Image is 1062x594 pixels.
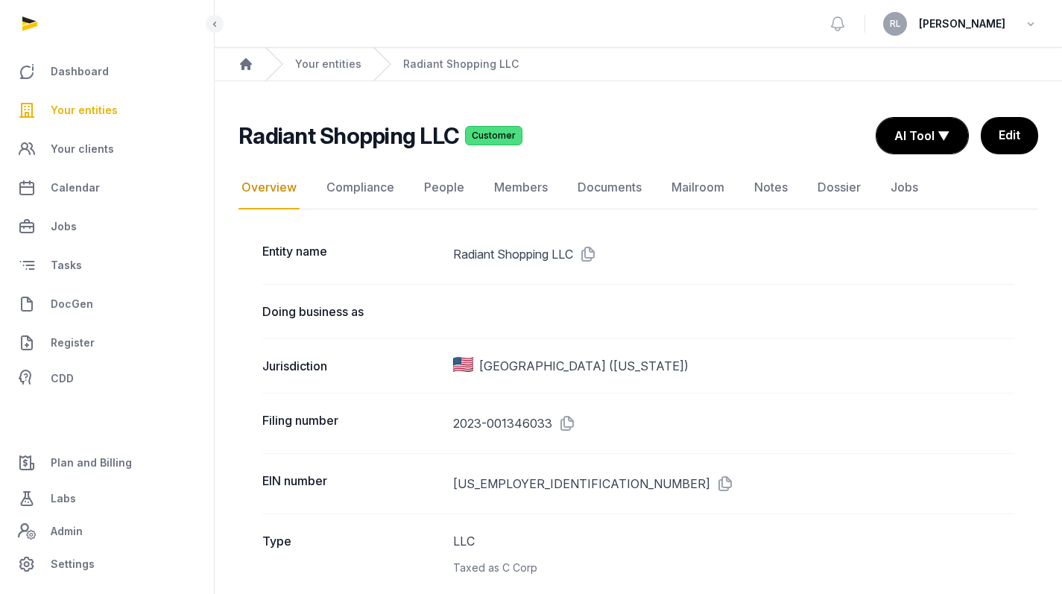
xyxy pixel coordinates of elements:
[262,472,441,496] dt: EIN number
[479,357,689,375] span: [GEOGRAPHIC_DATA] ([US_STATE])
[238,166,300,209] a: Overview
[51,256,82,274] span: Tasks
[12,481,202,516] a: Labs
[12,170,202,206] a: Calendar
[12,209,202,244] a: Jobs
[262,242,441,266] dt: Entity name
[403,57,519,72] a: Radiant Shopping LLC
[12,516,202,546] a: Admin
[323,166,397,209] a: Compliance
[51,295,93,313] span: DocGen
[262,532,441,577] dt: Type
[51,454,132,472] span: Plan and Billing
[51,101,118,119] span: Your entities
[12,92,202,128] a: Your entities
[295,57,361,72] a: Your entities
[751,166,791,209] a: Notes
[876,118,968,154] button: AI Tool ▼
[12,364,202,394] a: CDD
[453,411,1014,435] dd: 2023-001346033
[51,218,77,236] span: Jobs
[12,247,202,283] a: Tasks
[12,546,202,582] a: Settings
[238,122,459,149] h2: Radiant Shopping LLC
[421,166,467,209] a: People
[453,532,1014,577] dd: LLC
[215,48,1062,81] nav: Breadcrumb
[51,179,100,197] span: Calendar
[12,131,202,167] a: Your clients
[238,166,1038,209] nav: Tabs
[453,559,1014,577] div: Taxed as C Corp
[51,334,95,352] span: Register
[981,117,1038,154] a: Edit
[465,126,522,145] span: Customer
[453,242,1014,266] dd: Radiant Shopping LLC
[51,63,109,80] span: Dashboard
[12,445,202,481] a: Plan and Billing
[883,12,907,36] button: RL
[12,54,202,89] a: Dashboard
[51,370,74,388] span: CDD
[890,19,901,28] span: RL
[815,166,864,209] a: Dossier
[262,411,441,435] dt: Filing number
[12,325,202,361] a: Register
[262,357,441,375] dt: Jurisdiction
[491,166,551,209] a: Members
[262,303,441,320] dt: Doing business as
[51,140,114,158] span: Your clients
[51,555,95,573] span: Settings
[669,166,727,209] a: Mailroom
[12,286,202,322] a: DocGen
[919,15,1005,33] span: [PERSON_NAME]
[51,490,76,508] span: Labs
[575,166,645,209] a: Documents
[453,472,1014,496] dd: [US_EMPLOYER_IDENTIFICATION_NUMBER]
[888,166,921,209] a: Jobs
[51,522,83,540] span: Admin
